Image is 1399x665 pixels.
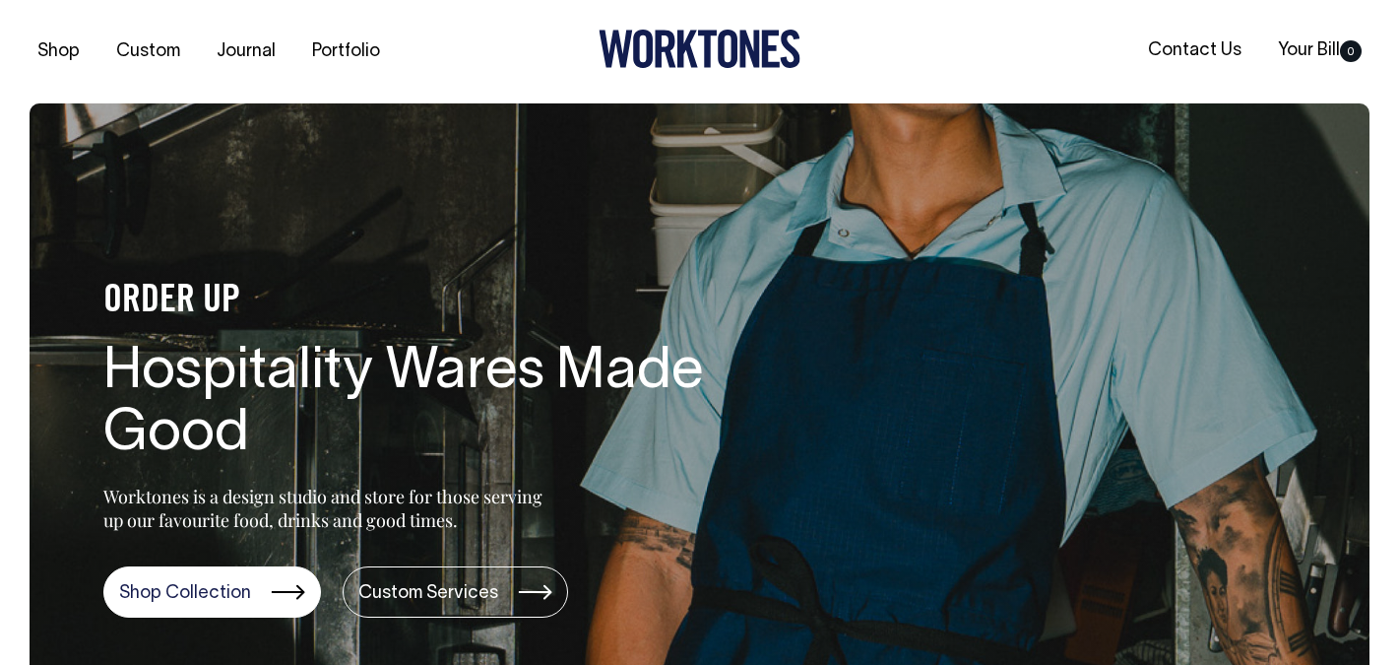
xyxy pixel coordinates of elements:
[103,281,733,322] h4: ORDER UP
[30,35,88,68] a: Shop
[103,485,551,532] p: Worktones is a design studio and store for those serving up our favourite food, drinks and good t...
[209,35,284,68] a: Journal
[103,342,733,468] h1: Hospitality Wares Made Good
[108,35,188,68] a: Custom
[1340,40,1362,62] span: 0
[1270,34,1369,67] a: Your Bill0
[304,35,388,68] a: Portfolio
[343,566,568,618] a: Custom Services
[103,566,321,618] a: Shop Collection
[1140,34,1249,67] a: Contact Us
